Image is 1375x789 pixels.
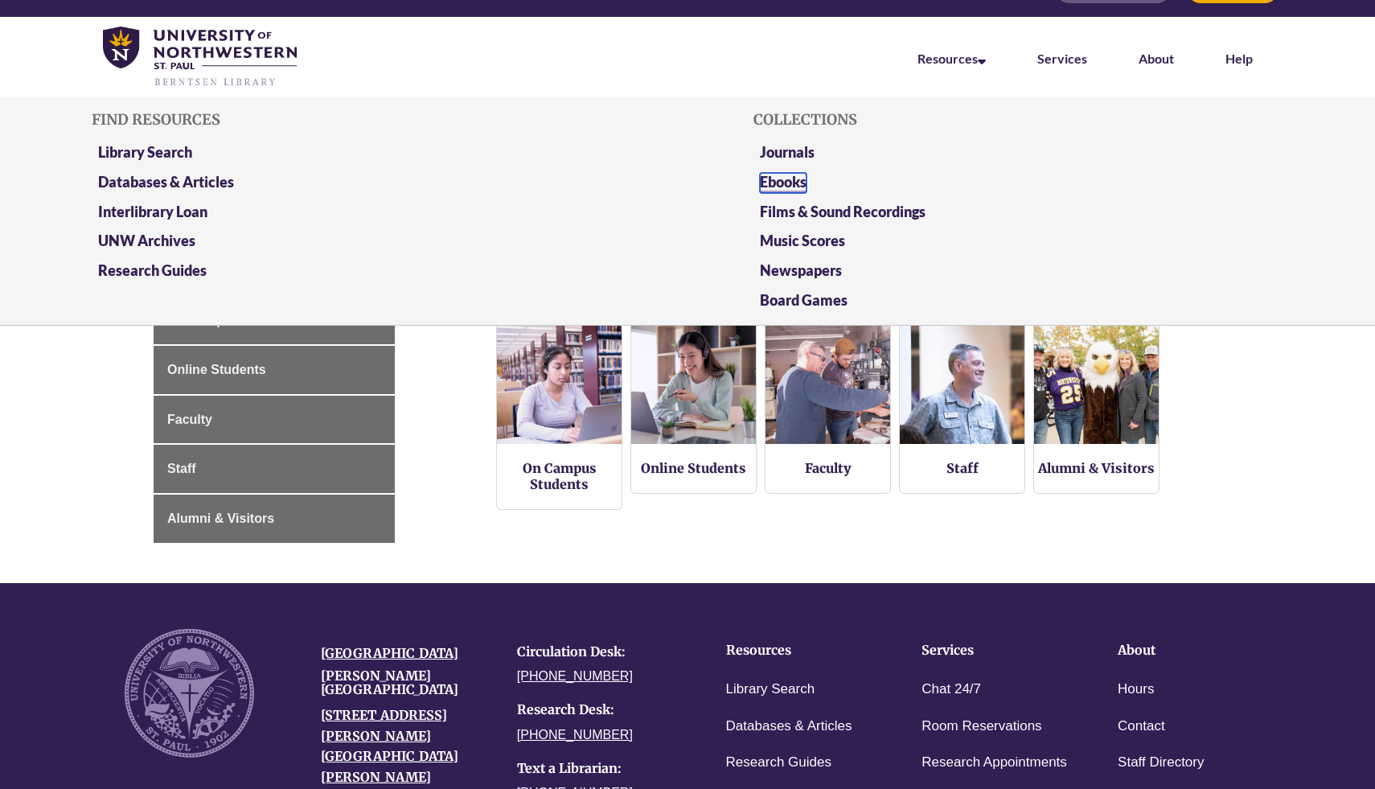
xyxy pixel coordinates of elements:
h4: Services [921,643,1068,658]
a: Faculty [154,396,395,444]
a: Room Reservations [921,715,1041,738]
a: Music Scores [760,232,845,249]
h4: Resources [726,643,872,658]
img: UNWSP Library Logo [103,27,297,88]
h4: Circulation Desk: [517,645,689,660]
a: Research Guides [726,751,831,775]
a: On Campus Students [523,460,597,492]
a: Staff [946,460,979,476]
a: Library Search [726,678,815,701]
a: Newspapers [760,261,842,279]
h5: Collections [753,112,1283,128]
h5: Find Resources [92,112,621,128]
a: Journals [760,143,815,161]
a: Hours [1118,678,1154,701]
img: Online Students Services [631,319,756,444]
a: [PHONE_NUMBER] [517,669,633,683]
a: Research Guides [98,261,207,279]
a: Interlibrary Loan [98,203,207,220]
a: Online Students [154,346,395,394]
img: Faculty Resources [765,319,890,444]
a: [GEOGRAPHIC_DATA] [321,645,458,661]
h4: About [1118,643,1264,658]
a: [STREET_ADDRESS][PERSON_NAME][GEOGRAPHIC_DATA][PERSON_NAME] [321,707,458,785]
a: Library Search [98,143,192,161]
img: UNW seal [125,629,253,758]
a: Services [1037,51,1087,66]
a: Staff Directory [1118,751,1204,775]
a: UNW Archives [98,232,195,249]
a: Resources [917,51,986,66]
img: Staff Services [900,319,1024,444]
img: On Campus Students Services [497,319,622,444]
a: Films & Sound Recordings [760,203,926,220]
h4: Research Desk: [517,703,689,717]
a: Contact [1118,715,1165,738]
a: Faculty [805,460,852,476]
a: Databases & Articles [726,715,852,738]
h4: [PERSON_NAME][GEOGRAPHIC_DATA] [321,669,493,697]
a: Ebooks [760,173,807,193]
div: Guide Page Menu [137,247,395,543]
a: Research Appointments [921,751,1067,775]
a: Staff [154,445,395,493]
a: [PHONE_NUMBER] [517,728,633,742]
a: Chat 24/7 [921,678,981,701]
img: Alumni and Visitors Services [1034,319,1159,444]
a: Alumni & Visitors [154,495,395,543]
h4: Text a Librarian: [517,762,689,776]
a: Online Students [641,460,746,476]
a: About [1139,51,1174,66]
a: Databases & Articles [98,173,234,191]
a: Board Games [760,291,848,309]
a: Help [1225,51,1253,66]
a: Alumni & Visitors [1038,460,1155,476]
